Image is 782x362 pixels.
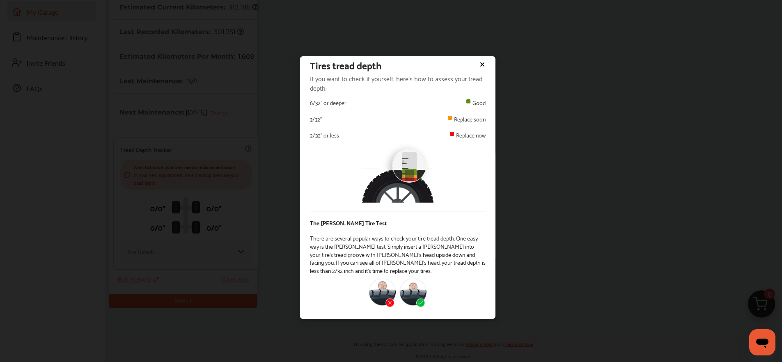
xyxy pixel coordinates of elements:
p: The [PERSON_NAME] Tire Test [310,219,485,227]
img: tire-tread-depth-method.cbec115a.svg [368,276,427,309]
p: There are several popular ways to check your tire tread depth. One easy way is the [PERSON_NAME] ... [310,234,485,274]
p: Replace now [456,131,486,139]
p: 2/32’’ or less [310,131,339,139]
p: 6/32’’ or deeper [310,99,346,107]
p: 3/32’’ [310,115,321,123]
p: Replace soon [454,115,486,123]
iframe: Button to launch messaging window [749,329,775,355]
p: If you want to check it yourself, here's how to assess your tread depth: [310,74,485,92]
p: Tires tread depth [310,59,381,72]
p: Good [472,99,486,107]
img: tire-tread-depth.a47f608a.svg [361,143,435,203]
